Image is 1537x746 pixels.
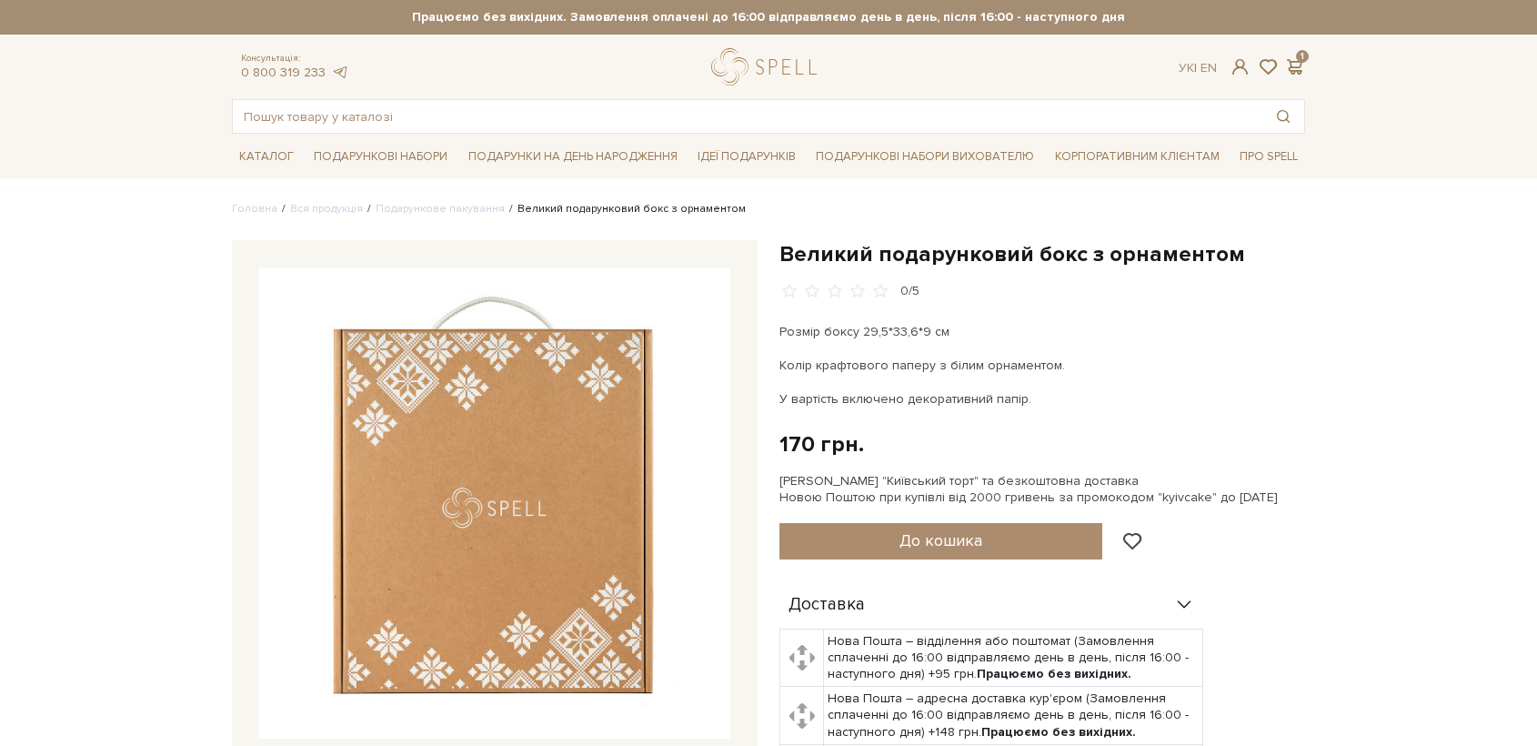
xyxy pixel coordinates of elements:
div: [PERSON_NAME] "Київський торт" та безкоштовна доставка Новою Поштою при купівлі від 2000 гривень ... [779,473,1305,506]
td: Нова Пошта – адресна доставка кур'єром (Замовлення сплаченні до 16:00 відправляємо день в день, п... [824,687,1203,745]
a: 0 800 319 233 [241,65,326,80]
button: Пошук товару у каталозі [1262,100,1304,133]
div: 0/5 [900,283,919,300]
span: Доставка [789,597,865,613]
a: Корпоративним клієнтам [1048,141,1227,172]
div: Ук [1179,60,1217,76]
a: logo [711,48,825,86]
span: До кошика [899,530,982,550]
a: Подарунки на День народження [461,143,685,171]
td: Нова Пошта – відділення або поштомат (Замовлення сплаченні до 16:00 відправляємо день в день, піс... [824,629,1203,687]
a: Подарункове пакування [376,202,505,216]
a: Вся продукція [290,202,363,216]
li: Великий подарунковий бокс з орнаментом [505,201,746,217]
b: Працюємо без вихідних. [981,724,1136,740]
b: Працюємо без вихідних. [977,666,1131,681]
p: Колір крафтового паперу з білим орнаментом. [779,356,1206,375]
a: Про Spell [1232,143,1305,171]
h1: Великий подарунковий бокс з орнаментом [779,240,1305,268]
a: Головна [232,202,277,216]
div: 170 грн. [779,430,864,459]
a: Каталог [232,143,301,171]
a: telegram [330,65,348,80]
span: | [1194,60,1197,76]
button: До кошика [779,523,1102,559]
a: En [1200,60,1217,76]
a: Ідеї подарунків [690,143,803,171]
img: Великий подарунковий бокс з орнаментом [259,267,730,739]
p: Розмір боксу 29,5*33,6*9 см [779,322,1206,341]
a: Подарункові набори вихователю [809,141,1041,172]
span: Консультація: [241,53,348,65]
input: Пошук товару у каталозі [233,100,1262,133]
strong: Працюємо без вихідних. Замовлення оплачені до 16:00 відправляємо день в день, після 16:00 - насту... [232,9,1305,25]
p: У вартість включено декоративний папір. [779,389,1206,408]
a: Подарункові набори [306,143,455,171]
